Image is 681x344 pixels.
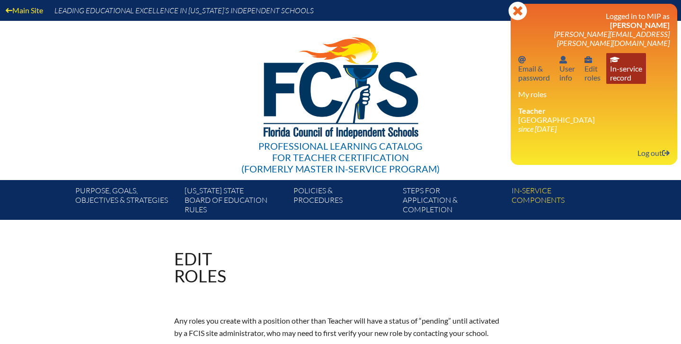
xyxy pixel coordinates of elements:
[518,11,670,47] h3: Logged in to MIP as
[518,90,670,99] h3: My roles
[610,20,670,29] span: [PERSON_NAME]
[181,184,290,220] a: [US_STATE] StateBoard of Education rules
[662,149,670,157] svg: Log out
[610,56,619,63] svg: In-service record
[518,56,526,63] svg: Email password
[554,29,670,47] span: [PERSON_NAME][EMAIL_ADDRESS][PERSON_NAME][DOMAIN_NAME]
[559,56,567,63] svg: User info
[518,124,557,133] i: since [DATE]
[290,184,398,220] a: Policies &Procedures
[272,152,409,163] span: for Teacher Certification
[581,53,604,84] a: User infoEditroles
[518,106,546,115] span: Teacher
[508,184,617,220] a: In-servicecomponents
[174,250,226,284] h1: Edit Roles
[518,106,670,133] li: [GEOGRAPHIC_DATA]
[399,184,508,220] a: Steps forapplication & completion
[508,1,527,20] svg: Close
[584,56,592,63] svg: User info
[556,53,579,84] a: User infoUserinfo
[174,315,507,339] p: Any roles you create with a position other than Teacher will have a status of “pending” until act...
[606,53,646,84] a: In-service recordIn-servicerecord
[514,53,554,84] a: Email passwordEmail &password
[634,146,673,159] a: Log outLog out
[2,4,47,17] a: Main Site
[241,140,440,174] div: Professional Learning Catalog (formerly Master In-service Program)
[71,184,180,220] a: Purpose, goals,objectives & strategies
[243,21,438,150] img: FCISlogo221.eps
[238,19,443,176] a: Professional Learning Catalog for Teacher Certification(formerly Master In-service Program)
